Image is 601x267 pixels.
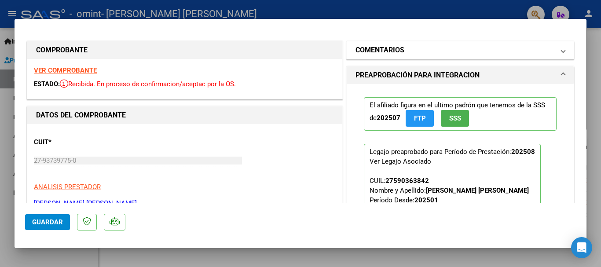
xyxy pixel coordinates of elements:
h1: COMENTARIOS [355,45,404,55]
span: ESTADO: [34,80,60,88]
span: Guardar [32,218,63,226]
button: Guardar [25,214,70,230]
button: SSS [441,110,469,126]
mat-expansion-panel-header: COMENTARIOS [347,41,574,59]
div: 27590363842 [385,176,429,186]
span: Recibida. En proceso de confirmacion/aceptac por la OS. [60,80,236,88]
span: SSS [449,115,461,123]
p: CUIT [34,137,125,147]
p: El afiliado figura en el ultimo padrón que tenemos de la SSS de [364,97,557,130]
strong: 202501 [414,196,438,204]
span: FTP [414,115,426,123]
strong: 202507 [377,114,400,122]
p: Legajo preaprobado para Período de Prestación: [364,144,541,261]
h1: PREAPROBACIÓN PARA INTEGRACION [355,70,480,80]
strong: [PERSON_NAME] [PERSON_NAME] [426,187,529,194]
strong: 202508 [511,148,535,156]
span: CUIL: Nombre y Apellido: Período Desde: Período Hasta: Admite Dependencia: [370,177,529,233]
p: [PERSON_NAME] [PERSON_NAME] [34,198,336,208]
strong: COMPROBANTE [36,46,88,54]
strong: DATOS DEL COMPROBANTE [36,111,126,119]
mat-expansion-panel-header: PREAPROBACIÓN PARA INTEGRACION [347,66,574,84]
span: ANALISIS PRESTADOR [34,183,101,191]
a: VER COMPROBANTE [34,66,97,74]
button: FTP [406,110,434,126]
div: Open Intercom Messenger [571,237,592,258]
div: Ver Legajo Asociado [370,157,431,166]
